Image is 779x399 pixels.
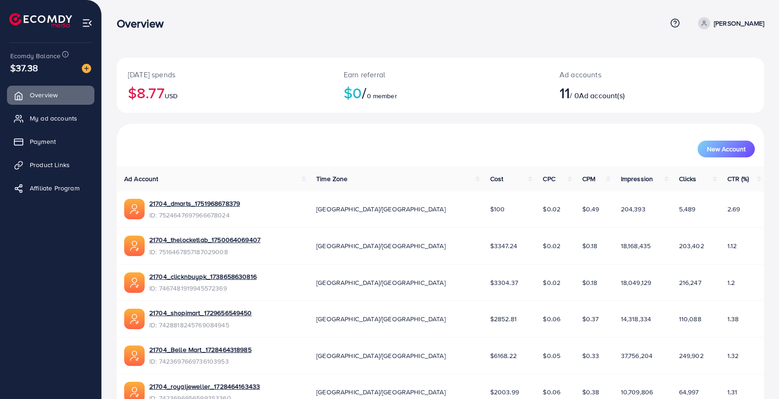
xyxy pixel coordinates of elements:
span: $0.02 [543,241,560,250]
p: [PERSON_NAME] [714,18,764,29]
span: $2852.81 [490,314,517,324]
span: 1.2 [727,278,735,287]
a: 21704_shopimart_1729656549450 [149,308,252,318]
span: Clicks [679,174,697,183]
a: My ad accounts [7,109,94,128]
span: Payment [30,137,56,146]
span: 1.38 [727,314,739,324]
span: ID: 7428818245769084945 [149,320,252,330]
span: 2.69 [727,204,740,214]
span: Overview [30,90,58,100]
a: Overview [7,86,94,104]
img: ic-ads-acc.e4c84228.svg [124,309,145,329]
span: ID: 7467481919945572369 [149,284,257,293]
span: $37.38 [10,61,38,74]
span: 249,902 [679,351,704,360]
span: / [362,82,366,103]
a: 21704_royaljeweller_1728464163433 [149,382,260,391]
h2: $0 [344,84,537,101]
span: 203,402 [679,241,704,250]
span: [GEOGRAPHIC_DATA]/[GEOGRAPHIC_DATA] [316,387,446,397]
span: $0.37 [582,314,599,324]
span: 5,489 [679,204,696,214]
h3: Overview [117,17,171,30]
span: ID: 7423697669736103953 [149,357,252,366]
span: 0 member [367,91,397,101]
span: $0.33 [582,351,599,360]
a: 21704_thelocketlab_1750064069407 [149,235,260,244]
span: 64,997 [679,387,699,397]
span: 1.12 [727,241,737,250]
span: Product Links [30,160,70,169]
span: USD [165,91,178,101]
span: $0.38 [582,387,599,397]
span: $6168.22 [490,351,517,360]
a: Affiliate Program [7,179,94,197]
span: Impression [621,174,653,183]
span: [GEOGRAPHIC_DATA]/[GEOGRAPHIC_DATA] [316,204,446,214]
span: 18,168,435 [621,241,651,250]
span: 18,049,129 [621,278,652,287]
span: 10,709,806 [621,387,653,397]
span: New Account [707,146,746,152]
iframe: Chat [739,357,772,392]
span: 1.32 [727,351,739,360]
span: ID: 7516467857187029008 [149,247,260,257]
img: menu [82,18,93,28]
span: 216,247 [679,278,701,287]
span: $0.06 [543,387,560,397]
span: [GEOGRAPHIC_DATA]/[GEOGRAPHIC_DATA] [316,314,446,324]
p: Earn referral [344,69,537,80]
img: ic-ads-acc.e4c84228.svg [124,236,145,256]
img: ic-ads-acc.e4c84228.svg [124,199,145,219]
span: CPM [582,174,595,183]
span: 204,393 [621,204,646,214]
span: Time Zone [316,174,347,183]
span: [GEOGRAPHIC_DATA]/[GEOGRAPHIC_DATA] [316,241,446,250]
span: $2003.99 [490,387,519,397]
span: $0.06 [543,314,560,324]
span: 37,756,204 [621,351,653,360]
a: Product Links [7,156,94,174]
span: Ad account(s) [579,90,625,101]
span: 110,088 [679,314,701,324]
button: New Account [698,141,755,157]
span: Affiliate Program [30,183,80,193]
span: CPC [543,174,555,183]
img: image [82,64,91,73]
a: Payment [7,132,94,151]
span: $0.18 [582,241,598,250]
img: logo [9,13,72,27]
span: $0.05 [543,351,560,360]
span: My ad accounts [30,114,77,123]
span: [GEOGRAPHIC_DATA]/[GEOGRAPHIC_DATA] [316,351,446,360]
span: $0.18 [582,278,598,287]
span: $0.49 [582,204,599,214]
span: Ad Account [124,174,159,183]
span: $3304.37 [490,278,518,287]
p: [DATE] spends [128,69,321,80]
img: ic-ads-acc.e4c84228.svg [124,345,145,366]
span: CTR (%) [727,174,749,183]
span: $100 [490,204,505,214]
a: [PERSON_NAME] [694,17,764,29]
span: Cost [490,174,504,183]
span: $3347.24 [490,241,517,250]
span: $0.02 [543,278,560,287]
span: 11 [559,82,570,103]
a: 21704_clicknbuypk_1738658630816 [149,272,257,281]
span: [GEOGRAPHIC_DATA]/[GEOGRAPHIC_DATA] [316,278,446,287]
p: Ad accounts [559,69,699,80]
span: 14,318,334 [621,314,652,324]
a: 21704_dmarts_1751968678379 [149,199,240,208]
span: 1.31 [727,387,738,397]
span: $0.02 [543,204,560,214]
h2: / 0 [559,84,699,101]
img: ic-ads-acc.e4c84228.svg [124,272,145,293]
h2: $8.77 [128,84,321,101]
span: ID: 7524647697966678024 [149,210,240,220]
span: Ecomdy Balance [10,51,60,61]
a: 21704_Belle Mart_1728464318985 [149,345,252,354]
